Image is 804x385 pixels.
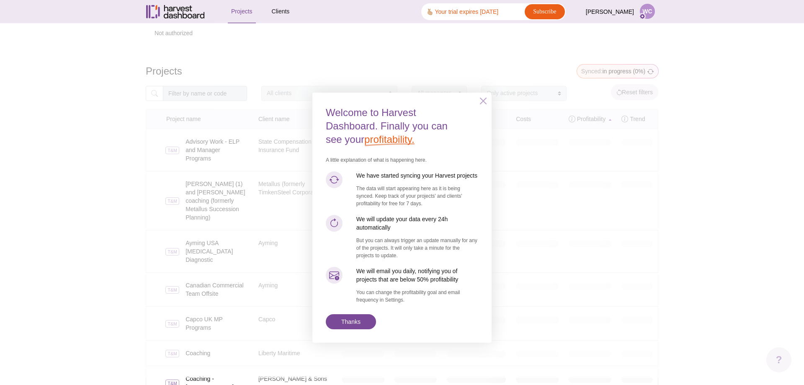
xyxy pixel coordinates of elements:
[326,267,343,284] img: first-connect-3-a266aadfb15db07e13c2e10752484dc28fc2e70db345116f702e8251ed271b3a.svg
[356,216,448,231] strong: We will update your data every 24h automatically
[356,172,477,179] strong: We have started syncing your Harvest projects
[586,4,634,20] span: [PERSON_NAME]
[146,5,205,18] img: Harvest Dashboard
[356,185,478,207] p: The data will start appearing here as it is being synced. Keep track of your projects' and client...
[326,156,478,164] p: A little explanation of what is happening here.
[268,0,293,23] a: Clients
[356,268,459,283] strong: We will email you daily, notifying you of projects that are below 50% profitability
[639,13,646,20] img: cog-e4e9bd55705c3e84b875c42d266d06cbe174c2c802f3baa39dd1ae1459a526d9.svg
[525,4,565,19] a: Subscribe
[326,171,343,188] img: first-connect-1-cf5aaf235255a833a735d14278d2da9b83331995cb44898388ccb496330a9b5e.svg
[228,0,256,23] a: Projects
[356,237,478,259] p: But you can always trigger an update manually for any of the projects. It will only take a minute...
[326,314,376,329] a: Thanks
[326,215,343,232] img: first-connect-2-87b29a3733a96594b2ae6b5fef0356c9bf7324e2e13f8af18dfe52b93cfd0691.svg
[356,289,478,304] p: You can change the profitability goal and email frequency in Settings.
[326,106,478,146] h1: Welcome to Harvest Dashboard. Finally you can see your
[364,133,415,146] span: profitability.
[426,8,498,16] div: 🫰🏼 Your trial expires [DATE]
